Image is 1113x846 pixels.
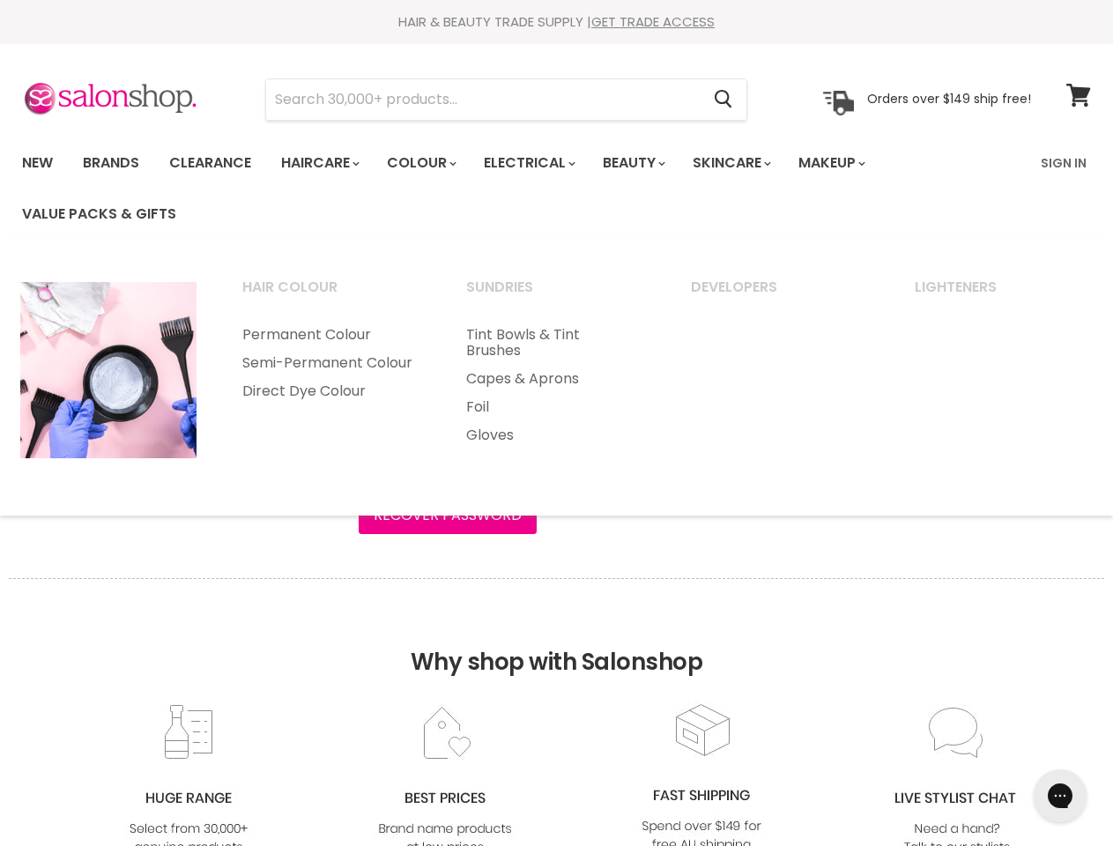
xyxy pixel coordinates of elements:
input: Search [266,79,700,120]
a: Colour [374,145,467,182]
a: Beauty [590,145,676,182]
a: Direct Dye Colour [220,377,441,405]
iframe: Gorgias live chat messenger [1025,763,1095,828]
ul: Main menu [9,137,1030,240]
a: Electrical [471,145,586,182]
a: Clearance [156,145,264,182]
a: Permanent Colour [220,321,441,349]
a: Sign In [1030,145,1097,182]
a: Lighteners [893,273,1113,317]
a: Developers [669,273,889,317]
a: Skincare [679,145,782,182]
button: Recover password [359,498,537,533]
p: Orders over $149 ship free! [867,91,1031,107]
a: GET TRADE ACCESS [591,12,715,31]
a: Haircare [268,145,370,182]
a: New [9,145,66,182]
a: Value Packs & Gifts [9,196,189,233]
ul: Main menu [444,321,664,449]
ul: Main menu [220,321,441,405]
a: Foil [444,393,664,421]
a: Gloves [444,421,664,449]
a: Hair Colour [220,273,441,317]
a: Tint Bowls & Tint Brushes [444,321,664,365]
form: Product [265,78,747,121]
a: Makeup [785,145,876,182]
a: Sundries [444,273,664,317]
h2: Why shop with Salonshop [9,578,1104,702]
a: Capes & Aprons [444,365,664,393]
a: Brands [70,145,152,182]
a: Semi-Permanent Colour [220,349,441,377]
button: Search [700,79,746,120]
